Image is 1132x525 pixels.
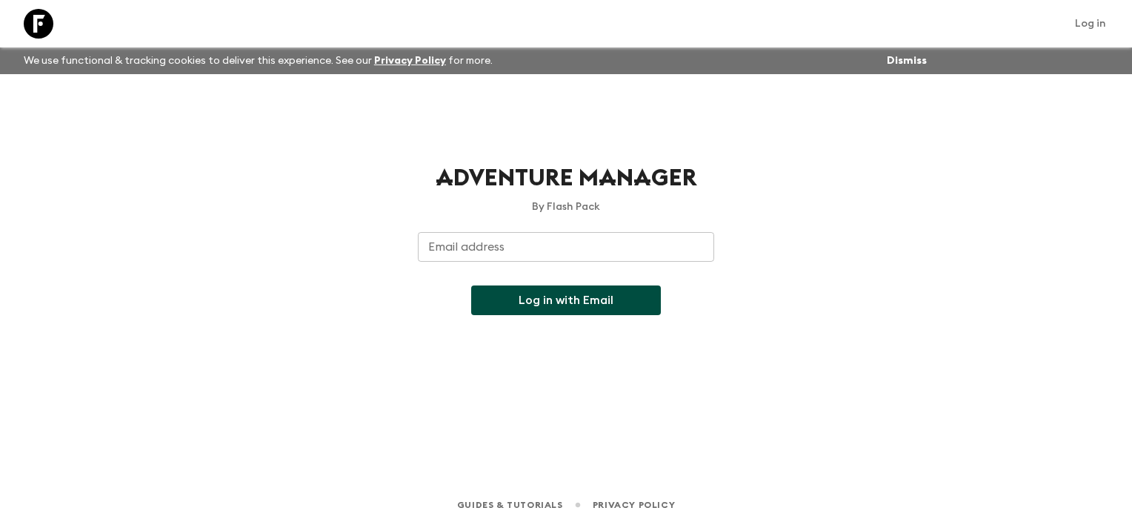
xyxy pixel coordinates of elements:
a: Guides & Tutorials [457,497,563,513]
a: Log in [1067,13,1114,34]
p: By Flash Pack [418,199,714,214]
button: Log in with Email [471,285,661,315]
p: We use functional & tracking cookies to deliver this experience. See our for more. [18,47,499,74]
h1: Adventure Manager [418,163,714,194]
a: Privacy Policy [374,56,446,66]
button: Dismiss [883,50,930,71]
a: Privacy Policy [593,497,675,513]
